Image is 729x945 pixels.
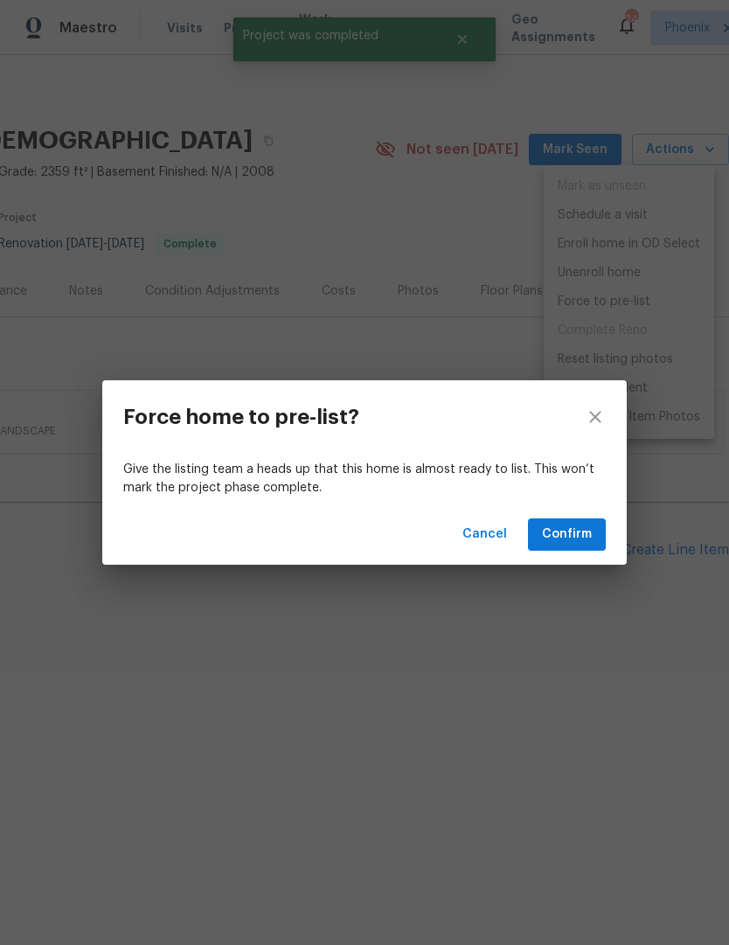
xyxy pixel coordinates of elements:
span: Confirm [542,524,592,545]
p: Give the listing team a heads up that this home is almost ready to list. This won’t mark the proj... [123,461,606,497]
span: Cancel [462,524,507,545]
button: Confirm [528,518,606,551]
button: Cancel [455,518,514,551]
button: close [564,380,627,454]
h3: Force home to pre-list? [123,405,359,429]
